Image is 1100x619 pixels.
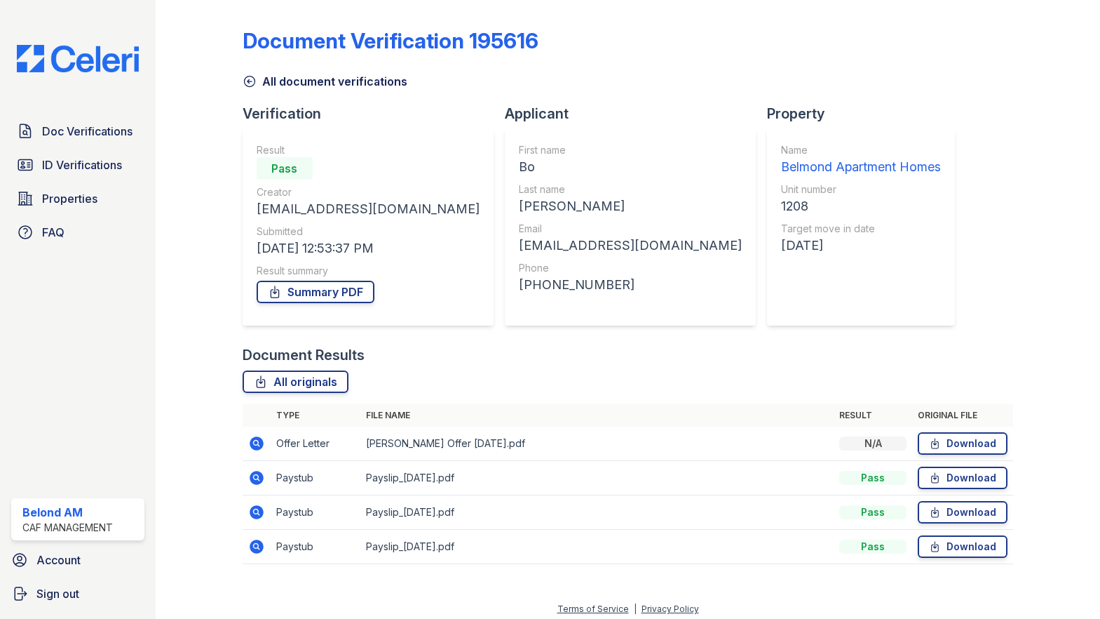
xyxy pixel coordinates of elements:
a: Download [918,432,1007,455]
img: CE_Logo_Blue-a8612792a0a2168367f1c8372b55b34899dd931a85d93a1a3d3e32e68fde9ad4.png [6,45,150,72]
span: Properties [42,190,97,207]
div: 1208 [781,197,941,216]
div: Unit number [781,182,941,197]
th: File name [360,404,834,427]
a: Download [918,501,1007,524]
div: Property [767,104,966,124]
td: Paystub [271,495,360,530]
div: [PHONE_NUMBER] [519,275,742,295]
div: Document Results [243,345,365,365]
div: [EMAIL_ADDRESS][DOMAIN_NAME] [257,199,480,219]
a: Summary PDF [257,281,374,303]
div: Result [257,143,480,157]
a: Sign out [6,580,150,608]
th: Type [271,404,360,427]
span: ID Verifications [42,157,122,173]
td: Payslip_[DATE].pdf [360,461,834,495]
div: Pass [839,540,907,554]
td: [PERSON_NAME] Offer [DATE].pdf [360,427,834,461]
a: Download [918,467,1007,489]
a: Properties [11,185,144,213]
div: Bo [519,157,742,177]
a: Doc Verifications [11,117,144,145]
span: Account [36,552,81,568]
span: Sign out [36,585,79,602]
div: Email [519,222,742,236]
div: [PERSON_NAME] [519,197,742,216]
span: FAQ [42,224,64,241]
span: Doc Verifications [42,123,133,140]
a: Account [6,546,150,574]
td: Payslip_[DATE].pdf [360,530,834,564]
div: Result summary [257,264,480,278]
div: Document Verification 195616 [243,28,538,53]
td: Payslip_[DATE].pdf [360,495,834,530]
td: Offer Letter [271,427,360,461]
a: ID Verifications [11,151,144,179]
a: Name Belmond Apartment Homes [781,143,941,177]
div: Verification [243,104,505,124]
div: Name [781,143,941,157]
div: Pass [839,471,907,485]
a: Privacy Policy [641,604,699,614]
div: Submitted [257,225,480,239]
div: [EMAIL_ADDRESS][DOMAIN_NAME] [519,236,742,255]
div: Belond AM [22,504,113,521]
a: Terms of Service [557,604,629,614]
div: [DATE] 12:53:37 PM [257,239,480,258]
td: Paystub [271,530,360,564]
div: Creator [257,185,480,199]
div: [DATE] [781,236,941,255]
a: FAQ [11,218,144,246]
div: Target move in date [781,222,941,236]
a: All document verifications [243,73,407,90]
div: CAF Management [22,521,113,535]
a: All originals [243,371,348,393]
div: Phone [519,261,742,275]
div: Pass [839,505,907,519]
div: Belmond Apartment Homes [781,157,941,177]
div: Last name [519,182,742,197]
a: Download [918,535,1007,558]
th: Original file [912,404,1013,427]
td: Paystub [271,461,360,495]
div: | [634,604,637,614]
div: First name [519,143,742,157]
div: N/A [839,437,907,451]
div: Pass [257,157,313,180]
th: Result [834,404,912,427]
div: Applicant [505,104,767,124]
